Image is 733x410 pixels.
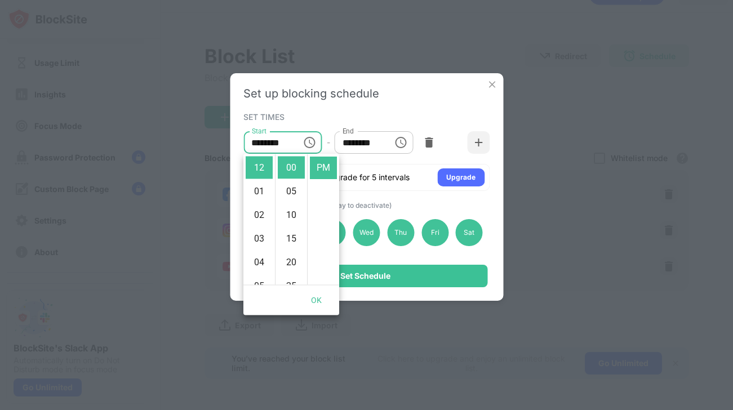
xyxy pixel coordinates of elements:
[446,172,476,183] div: Upgrade
[243,112,487,121] div: SET TIMES
[278,251,305,274] li: 20 minutes
[243,87,490,100] div: Set up blocking schedule
[278,228,305,250] li: 15 minutes
[246,228,273,250] li: 3 hours
[343,126,354,136] label: End
[251,126,266,136] label: Start
[421,219,448,246] div: Fri
[246,275,273,297] li: 5 hours
[243,200,487,210] div: SELECTED DAYS
[456,219,483,246] div: Sat
[278,180,305,203] li: 5 minutes
[278,157,305,179] li: 0 minutes
[353,219,380,246] div: Wed
[278,275,305,297] li: 25 minutes
[307,154,339,285] ul: Select meridiem
[299,290,335,311] button: OK
[275,154,307,285] ul: Select minutes
[246,251,273,274] li: 4 hours
[387,219,414,246] div: Thu
[278,204,305,226] li: 10 minutes
[486,79,497,90] img: x-button.svg
[340,271,390,280] div: Set Schedule
[246,180,273,203] li: 1 hours
[310,157,337,179] li: PM
[327,136,330,149] div: -
[246,204,273,226] li: 2 hours
[243,154,275,285] ul: Select hours
[246,157,273,179] li: 12 hours
[299,131,321,154] button: Choose time, selected time is 12:00 PM
[390,131,412,154] button: Choose time, selected time is 12:00 AM
[308,201,392,210] span: (Click a day to deactivate)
